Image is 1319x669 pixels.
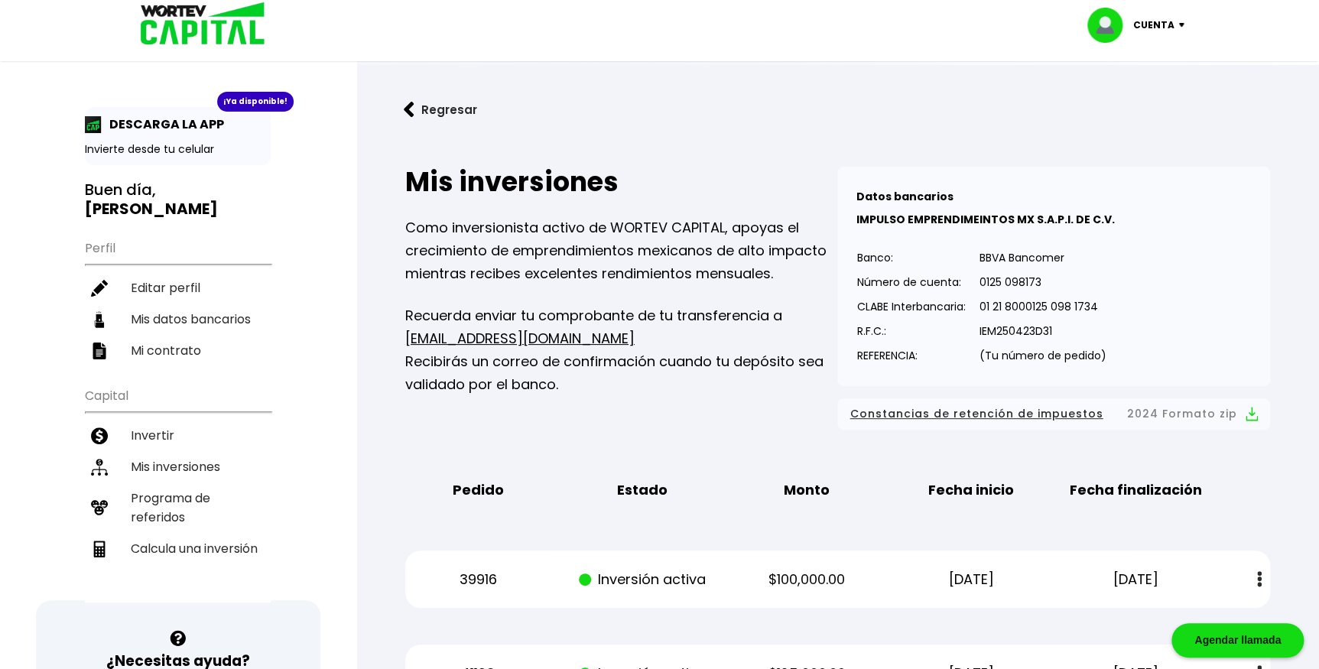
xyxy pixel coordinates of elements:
[738,568,876,591] p: $100,000.00
[1069,479,1201,502] b: Fecha finalización
[856,189,953,204] b: Datos bancarios
[91,343,108,359] img: contrato-icon.f2db500c.svg
[85,378,271,602] ul: Capital
[405,216,838,285] p: Como inversionista activo de WORTEV CAPITAL, apoyas el crecimiento de emprendimientos mexicanos d...
[409,568,547,591] p: 39916
[856,246,965,269] p: Banco:
[91,459,108,476] img: inversiones-icon.6695dc30.svg
[856,212,1114,227] b: IMPULSO EMPRENDIMEINTOS MX S.A.P.I. DE C.V.
[850,404,1258,424] button: Constancias de retención de impuestos2024 Formato zip
[85,451,271,482] a: Mis inversiones
[85,272,271,304] a: Editar perfil
[85,482,271,533] a: Programa de referidos
[784,479,830,502] b: Monto
[928,479,1014,502] b: Fecha inicio
[85,231,271,366] ul: Perfil
[85,304,271,335] a: Mis datos bancarios
[1087,8,1133,43] img: profile-image
[979,320,1106,343] p: IEM250423D31
[91,499,108,516] img: recomiendanos-icon.9b8e9327.svg
[85,335,271,366] a: Mi contrato
[85,141,271,158] p: Invierte desde tu celular
[979,295,1106,318] p: 01 21 8000125 098 1734
[404,102,414,118] img: flecha izquierda
[405,329,635,348] a: [EMAIL_ADDRESS][DOMAIN_NAME]
[217,92,294,112] div: ¡Ya disponible!
[91,280,108,297] img: editar-icon.952d3147.svg
[979,246,1106,269] p: BBVA Bancomer
[856,344,965,367] p: REFERENCIA:
[91,427,108,444] img: invertir-icon.b3b967d7.svg
[856,295,965,318] p: CLABE Interbancaria:
[405,167,838,197] h2: Mis inversiones
[453,479,504,502] b: Pedido
[850,404,1103,424] span: Constancias de retención de impuestos
[381,89,1295,130] a: flecha izquierdaRegresar
[1171,623,1304,658] div: Agendar llamada
[85,180,271,219] h3: Buen día,
[85,420,271,451] a: Invertir
[1066,568,1204,591] p: [DATE]
[381,89,500,130] button: Regresar
[1133,14,1174,37] p: Cuenta
[91,311,108,328] img: datos-icon.10cf9172.svg
[856,320,965,343] p: R.F.C.:
[85,198,218,219] b: [PERSON_NAME]
[856,271,965,294] p: Número de cuenta:
[405,304,838,396] p: Recuerda enviar tu comprobante de tu transferencia a Recibirás un correo de confirmación cuando t...
[1174,23,1195,28] img: icon-down
[91,541,108,557] img: calculadora-icon.17d418c4.svg
[573,568,712,591] p: Inversión activa
[85,533,271,564] a: Calcula una inversión
[85,116,102,133] img: app-icon
[102,115,224,134] p: DESCARGA LA APP
[902,568,1041,591] p: [DATE]
[979,271,1106,294] p: 0125 098173
[617,479,668,502] b: Estado
[979,344,1106,367] p: (Tu número de pedido)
